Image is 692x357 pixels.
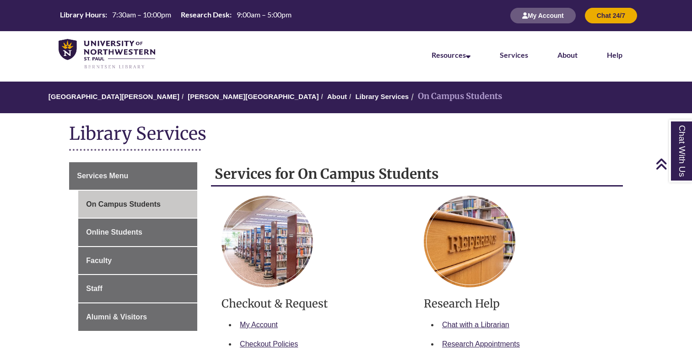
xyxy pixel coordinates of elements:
a: Help [607,50,622,59]
a: Checkout Policies [240,340,298,348]
a: My Account [240,321,278,329]
a: Chat with a Librarian [442,321,509,329]
a: About [557,50,578,59]
a: Back to Top [655,158,690,170]
a: About [327,93,347,100]
a: Research Appointments [442,340,520,348]
a: Services [500,50,528,59]
th: Research Desk: [177,10,233,20]
h1: Library Services [69,122,623,147]
a: Resources [432,50,470,59]
button: My Account [510,8,576,23]
a: [GEOGRAPHIC_DATA][PERSON_NAME] [49,93,179,100]
a: Faculty [78,247,197,275]
a: Library Services [355,93,409,100]
span: 7:30am – 10:00pm [112,10,171,19]
a: On Campus Students [78,191,197,218]
span: Services Menu [77,172,128,180]
span: 9:00am – 5:00pm [237,10,292,19]
a: Staff [78,275,197,302]
h3: Research Help [424,297,612,311]
img: UNWSP Library Logo [59,39,155,70]
div: Guide Page Menu [69,162,197,331]
a: My Account [510,11,576,19]
th: Library Hours: [56,10,108,20]
h3: Checkout & Request [222,297,410,311]
li: On Campus Students [409,90,502,103]
h2: Services for On Campus Students [211,162,623,187]
a: Alumni & Visitors [78,303,197,331]
a: [PERSON_NAME][GEOGRAPHIC_DATA] [188,93,319,100]
a: Online Students [78,219,197,246]
a: Hours Today [56,10,295,22]
button: Chat 24/7 [585,8,637,23]
table: Hours Today [56,10,295,21]
a: Chat 24/7 [585,11,637,19]
a: Services Menu [69,162,197,190]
